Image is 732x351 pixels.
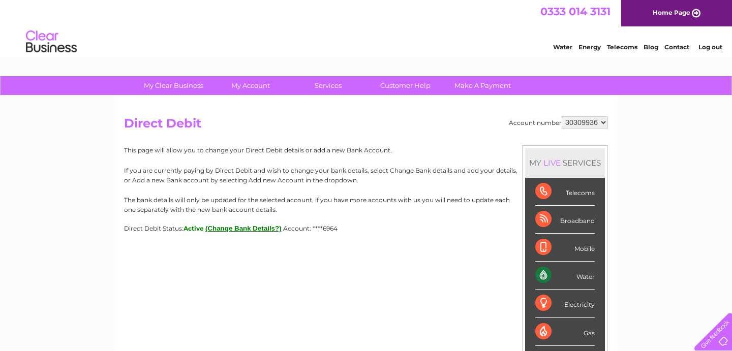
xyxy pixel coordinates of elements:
a: 0333 014 3131 [540,5,611,18]
div: LIVE [541,158,563,168]
span: Active [184,225,204,232]
div: Telecoms [535,178,595,206]
button: (Change Bank Details?) [205,225,282,232]
a: My Account [209,76,293,95]
p: If you are currently paying by Direct Debit and wish to change your bank details, select Change B... [124,166,608,185]
div: Account number [509,116,608,129]
div: Broadband [535,206,595,234]
a: Contact [664,43,689,51]
a: Make A Payment [441,76,525,95]
p: This page will allow you to change your Direct Debit details or add a new Bank Account. [124,145,608,155]
a: My Clear Business [132,76,216,95]
h2: Direct Debit [124,116,608,136]
div: Direct Debit Status: [124,225,608,232]
a: Blog [644,43,658,51]
div: Electricity [535,290,595,317]
img: logo.png [25,26,77,57]
div: Clear Business is a trading name of Verastar Limited (registered in [GEOGRAPHIC_DATA] No. 3667643... [127,6,607,49]
a: Services [286,76,370,95]
p: The bank details will only be updated for the selected account, if you have more accounts with us... [124,195,608,214]
a: Energy [578,43,601,51]
div: Mobile [535,234,595,262]
a: Water [553,43,572,51]
div: Water [535,262,595,290]
div: MY SERVICES [525,148,605,177]
div: Gas [535,318,595,346]
a: Customer Help [363,76,447,95]
a: Telecoms [607,43,637,51]
a: Log out [698,43,722,51]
